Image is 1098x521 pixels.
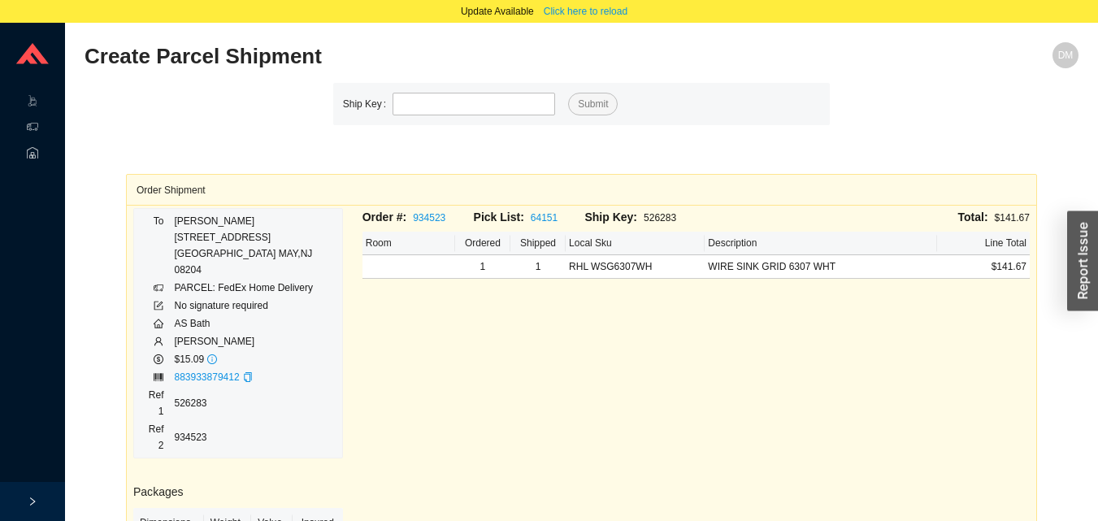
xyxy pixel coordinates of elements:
th: Shipped [510,232,566,255]
span: Pick List: [474,211,524,224]
td: AS Bath [173,315,335,332]
td: $141.67 [937,255,1030,279]
div: Order Shipment [137,175,1026,205]
span: barcode [154,372,163,382]
span: dollar [154,354,163,364]
td: $15.09 [173,350,335,368]
td: Ref 1 [141,386,174,420]
th: Ordered [455,232,510,255]
span: Total: [958,211,988,224]
div: WIRE SINK GRID 6307 WHT [708,258,933,275]
a: 934523 [413,212,445,224]
td: 1 [510,255,566,279]
span: user [154,336,163,346]
div: 526283 [584,208,696,227]
td: 1 [455,255,510,279]
div: $141.67 [696,208,1030,227]
a: 883933879412 [174,371,239,383]
span: form [154,301,163,310]
span: Click here to reload [544,3,627,20]
span: Ship Key: [584,211,637,224]
th: Line Total [937,232,1030,255]
h2: Create Parcel Shipment [85,42,830,71]
td: Ref 2 [141,420,174,454]
a: 64151 [531,212,558,224]
span: copy [243,372,253,382]
td: No signature required [173,297,335,315]
td: 526283 [173,386,335,420]
th: Description [705,232,936,255]
td: 934523 [173,420,335,454]
span: right [28,497,37,506]
td: [PERSON_NAME] [173,332,335,350]
label: Ship Key [343,93,393,115]
div: [PERSON_NAME] [STREET_ADDRESS] [GEOGRAPHIC_DATA] MAY , NJ 08204 [174,213,334,278]
th: Local Sku [566,232,705,255]
th: Room [362,232,455,255]
td: To [141,212,174,279]
span: DM [1058,42,1074,68]
td: PARCEL: FedEx Home Delivery [173,279,335,297]
span: home [154,319,163,328]
td: RHL WSG6307WH [566,255,705,279]
span: Order #: [362,211,406,224]
span: info-circle [207,354,217,364]
button: Submit [568,93,618,115]
h3: Packages [133,483,343,501]
div: Copy [243,369,253,385]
